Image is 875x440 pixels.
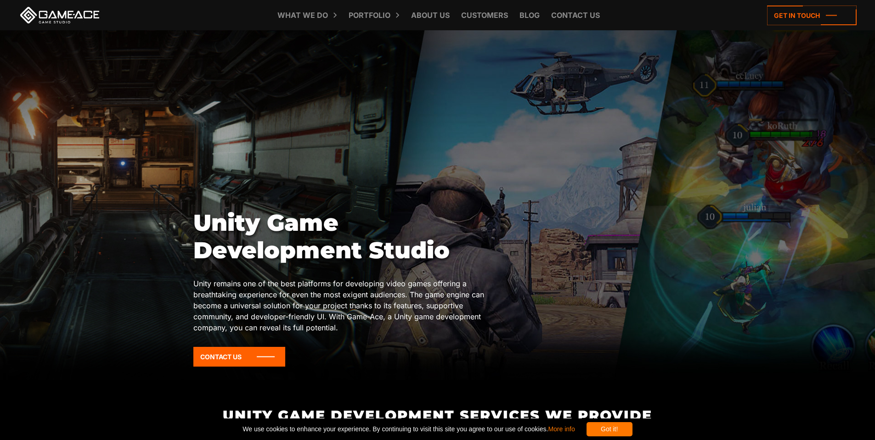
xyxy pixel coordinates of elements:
h2: Unity Game Development Services We Provide [193,408,682,423]
span: We use cookies to enhance your experience. By continuing to visit this site you agree to our use ... [243,422,575,436]
div: Got it! [587,422,632,436]
h1: Unity Game Development Studio [193,209,486,264]
a: Contact Us [193,347,285,367]
p: Unity remains one of the best platforms for developing video games offering a breathtaking experi... [193,278,486,333]
a: Get in touch [767,6,857,25]
a: More info [548,425,575,433]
